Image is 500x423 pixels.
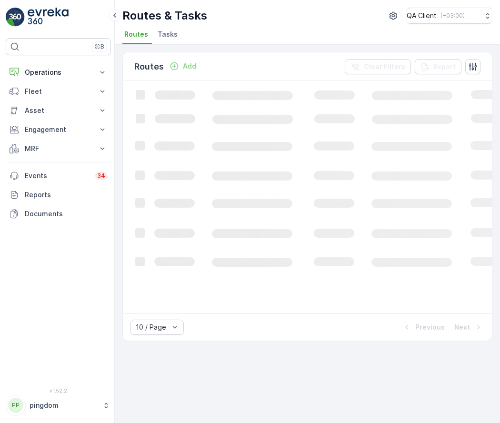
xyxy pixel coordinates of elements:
img: logo_light-DOdMpM7g.png [28,8,69,27]
button: Add [166,60,200,72]
button: Operations [6,63,111,82]
p: Next [454,322,470,332]
button: PPpingdom [6,395,111,415]
p: 34 [97,172,105,180]
p: Asset [25,106,92,115]
p: Fleet [25,87,92,96]
a: Reports [6,185,111,204]
button: Fleet [6,82,111,101]
p: Documents [25,209,107,219]
button: MRF [6,139,111,158]
span: Routes [124,30,148,39]
p: Routes & Tasks [122,8,207,23]
p: Routes [134,60,164,73]
p: Add [183,61,196,71]
p: Operations [25,68,92,77]
span: Tasks [158,30,178,39]
button: Clear Filters [345,59,411,74]
img: logo [6,8,25,27]
p: Clear Filters [364,62,405,71]
p: Export [434,62,456,71]
p: pingdom [30,401,98,410]
p: Reports [25,190,107,200]
a: Events34 [6,166,111,185]
p: QA Client [407,11,437,20]
button: Export [415,59,461,74]
p: Previous [415,322,445,332]
p: ( +03:00 ) [440,12,465,20]
p: Events [25,171,90,181]
button: Next [453,322,484,333]
button: Previous [401,322,446,333]
button: Asset [6,101,111,120]
p: MRF [25,144,92,153]
a: Documents [6,204,111,223]
div: PP [8,398,23,413]
p: ⌘B [95,43,104,50]
span: v 1.52.2 [6,388,111,393]
button: QA Client(+03:00) [407,8,492,24]
button: Engagement [6,120,111,139]
p: Engagement [25,125,92,134]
